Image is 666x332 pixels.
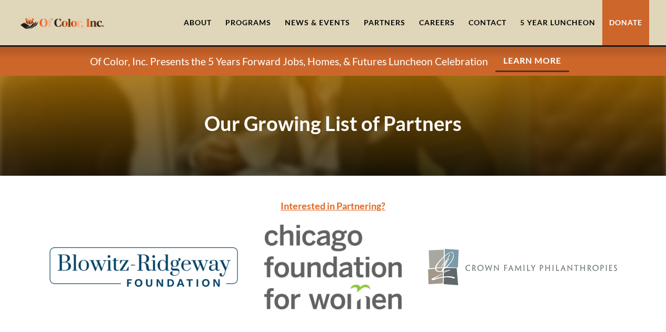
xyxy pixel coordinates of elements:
[90,55,488,68] p: Of Color, Inc. Presents the 5 Years Forward Jobs, Homes, & Futures Luncheon Celebration
[225,17,271,28] div: Programs
[204,111,462,135] strong: Our Growing List of Partners
[495,51,569,72] a: Learn More
[17,10,107,35] a: home
[281,200,385,212] a: Interested in Partnering?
